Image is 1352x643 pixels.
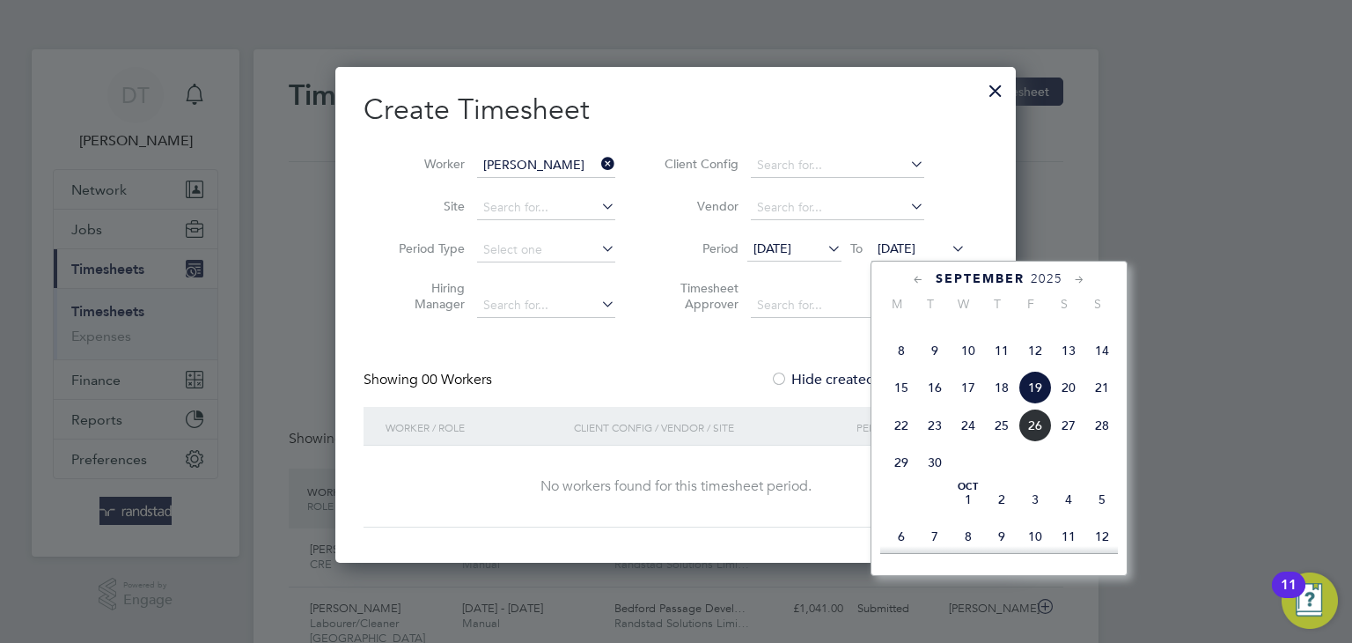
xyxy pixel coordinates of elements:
span: 18 [985,371,1018,404]
span: 27 [1052,409,1085,442]
span: 8 [885,334,918,367]
span: 9 [918,334,952,367]
span: 30 [918,446,952,479]
span: 12 [1018,334,1052,367]
input: Search for... [751,293,924,318]
span: 8 [952,520,985,553]
input: Search for... [477,293,615,318]
div: Client Config / Vendor / Site [569,407,852,447]
div: Worker / Role [381,407,569,447]
span: 12 [1085,520,1119,553]
label: Timesheet Approver [659,280,738,312]
span: T [981,296,1014,312]
input: Search for... [751,153,924,178]
span: 23 [918,409,952,442]
span: 28 [1085,409,1119,442]
label: Period Type [386,240,465,256]
span: 20 [1052,371,1085,404]
div: No workers found for this timesheet period. [381,477,970,496]
span: W [947,296,981,312]
span: [DATE] [878,240,915,256]
span: 15 [885,371,918,404]
span: 3 [1018,483,1052,516]
span: 2 [985,483,1018,516]
span: [DATE] [753,240,791,256]
label: Worker [386,156,465,172]
span: Oct [952,483,985,491]
div: 11 [1281,585,1297,608]
input: Search for... [477,153,615,178]
span: 21 [1085,371,1119,404]
label: Period [659,240,738,256]
span: 11 [985,334,1018,367]
span: 19 [1018,371,1052,404]
span: T [914,296,947,312]
span: 14 [1085,334,1119,367]
input: Search for... [477,196,615,220]
span: 16 [918,371,952,404]
label: Site [386,198,465,214]
span: 2025 [1031,271,1062,286]
span: To [845,237,868,260]
div: Showing [364,371,496,389]
span: 00 Workers [422,371,492,388]
label: Hiring Manager [386,280,465,312]
span: 13 [1052,334,1085,367]
h2: Create Timesheet [364,92,988,129]
span: M [880,296,914,312]
span: 10 [952,334,985,367]
span: 17 [952,371,985,404]
span: 24 [952,409,985,442]
label: Hide created timesheets [770,371,949,388]
label: Client Config [659,156,738,172]
span: 29 [885,446,918,479]
span: 5 [1085,483,1119,516]
span: 11 [1052,520,1085,553]
input: Select one [477,238,615,262]
span: 25 [985,409,1018,442]
div: Period [852,407,970,447]
span: 7 [918,520,952,553]
span: 1 [952,483,985,516]
span: F [1014,296,1047,312]
span: 4 [1052,483,1085,516]
span: September [936,271,1025,286]
input: Search for... [751,196,924,220]
span: 10 [1018,520,1052,553]
span: 9 [985,520,1018,553]
label: Vendor [659,198,738,214]
span: S [1047,296,1081,312]
span: S [1081,296,1114,312]
span: 26 [1018,409,1052,442]
button: Open Resource Center, 11 new notifications [1282,573,1338,629]
span: 6 [885,520,918,553]
span: 22 [885,409,918,442]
